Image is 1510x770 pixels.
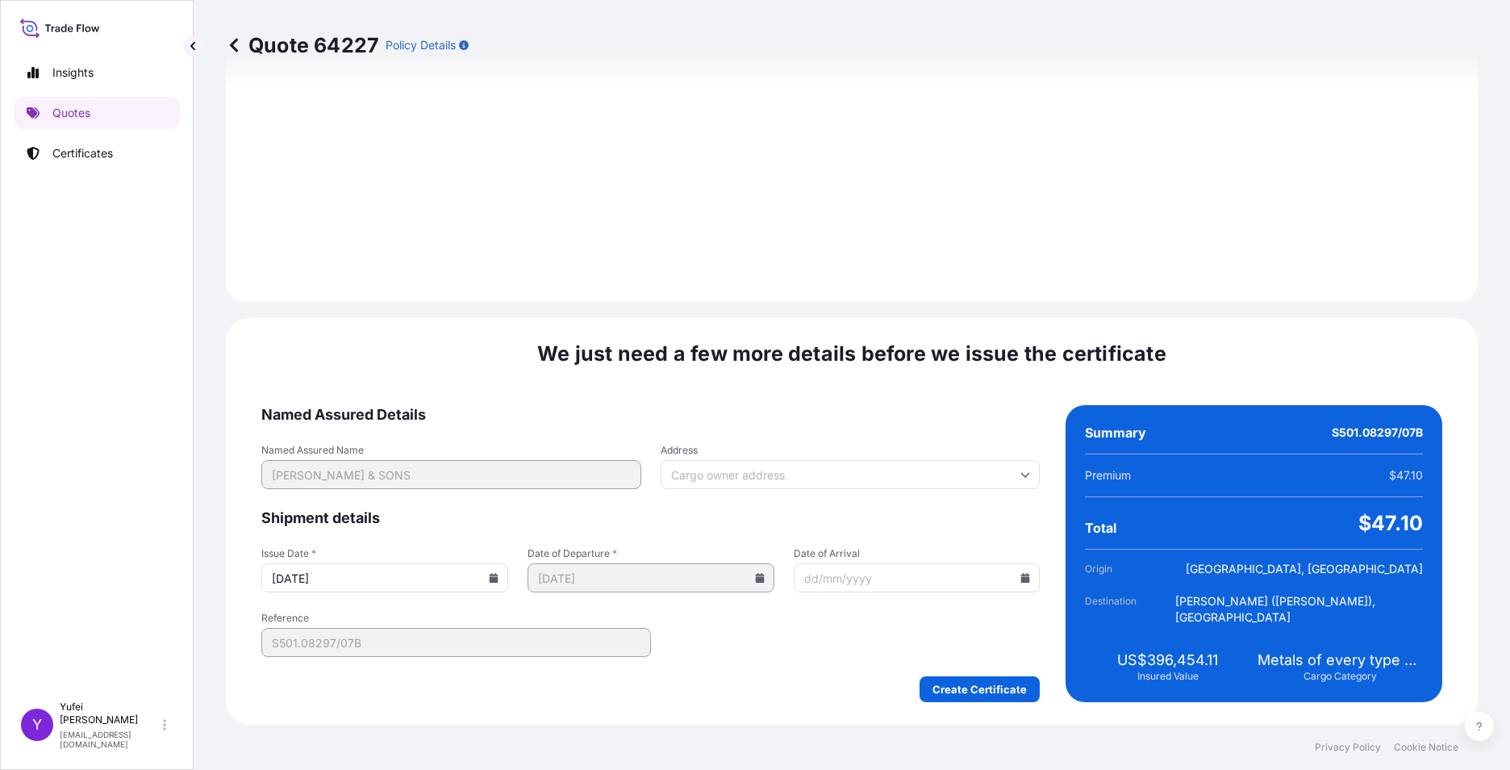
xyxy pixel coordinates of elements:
[14,137,180,169] a: Certificates
[14,56,180,89] a: Insights
[1085,467,1131,483] span: Premium
[1085,520,1116,536] span: Total
[794,563,1041,592] input: dd/mm/yyyy
[226,32,379,58] p: Quote 64227
[1304,670,1377,683] span: Cargo Category
[1315,741,1381,754] a: Privacy Policy
[794,547,1041,560] span: Date of Arrival
[661,460,1041,489] input: Cargo owner address
[52,65,94,81] p: Insights
[1175,593,1423,626] span: [PERSON_NAME] ([PERSON_NAME]), [GEOGRAPHIC_DATA]
[52,105,90,121] p: Quotes
[932,681,1027,697] p: Create Certificate
[14,97,180,129] a: Quotes
[261,628,651,657] input: Your internal reference
[537,341,1166,366] span: We just need a few more details before we issue the certificate
[1186,561,1423,577] span: [GEOGRAPHIC_DATA], [GEOGRAPHIC_DATA]
[528,563,774,592] input: dd/mm/yyyy
[32,717,42,733] span: Y
[1117,651,1218,670] span: US$396,454.11
[1389,467,1423,483] span: $47.10
[661,444,1041,457] span: Address
[1085,425,1146,441] span: Summary
[920,676,1040,702] button: Create Certificate
[1332,425,1423,441] span: S501.08297/07B
[528,547,774,560] span: Date of Departure
[60,701,160,726] p: Yufei [PERSON_NAME]
[1085,593,1175,626] span: Destination
[261,547,508,560] span: Issue Date
[261,563,508,592] input: dd/mm/yyyy
[1258,651,1423,670] span: Metals of every type and description including by-products and/or derivatives
[386,37,456,53] p: Policy Details
[261,508,1040,528] span: Shipment details
[261,405,1040,425] span: Named Assured Details
[60,730,160,749] p: [EMAIL_ADDRESS][DOMAIN_NAME]
[1394,741,1458,754] a: Cookie Notice
[261,444,641,457] span: Named Assured Name
[261,612,651,625] span: Reference
[1137,670,1199,683] span: Insured Value
[1358,510,1423,536] span: $47.10
[52,145,113,161] p: Certificates
[1085,561,1175,577] span: Origin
